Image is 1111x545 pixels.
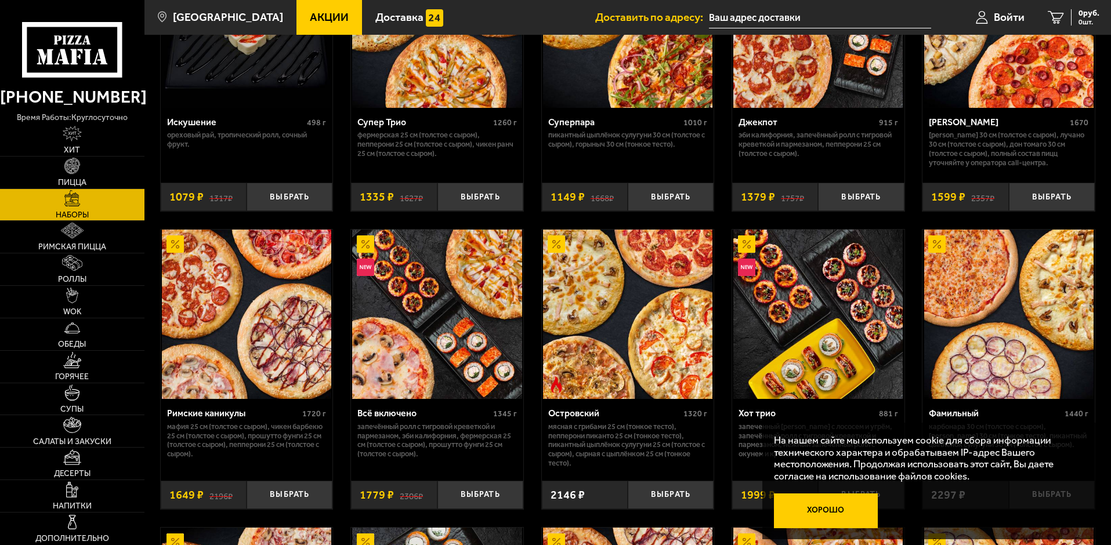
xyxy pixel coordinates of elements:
span: Наборы [56,211,89,219]
img: Острое блюдо [548,376,565,394]
div: [PERSON_NAME] [929,117,1067,128]
p: [PERSON_NAME] 30 см (толстое с сыром), Лучано 30 см (толстое с сыром), Дон Томаго 30 см (толстое ... [929,130,1088,168]
span: 1079 ₽ [169,191,204,203]
span: Хит [64,146,80,154]
a: АкционныйФамильный [922,230,1095,399]
span: 1149 ₽ [551,191,585,203]
img: Акционный [548,235,565,253]
span: Войти [994,12,1025,23]
button: Выбрать [1009,183,1095,211]
img: 15daf4d41897b9f0e9f617042186c801.svg [426,9,443,27]
div: Римские каникулы [167,408,300,419]
span: 1320 г [683,409,707,419]
s: 1757 ₽ [781,191,804,203]
input: Ваш адрес доставки [709,7,931,28]
s: 2357 ₽ [971,191,994,203]
span: 1779 ₽ [360,489,394,501]
a: АкционныйРимские каникулы [161,230,333,399]
span: Пицца [58,179,86,187]
a: АкционныйНовинкаВсё включено [351,230,523,399]
div: Искушение [167,117,305,128]
img: Акционный [167,235,184,253]
button: Выбрать [247,183,332,211]
span: 1599 ₽ [931,191,965,203]
button: Хорошо [774,493,878,528]
span: 1999 ₽ [741,489,775,501]
span: Супы [60,405,84,413]
img: Акционный [928,235,946,253]
img: Акционный [738,235,755,253]
span: Римская пицца [38,243,106,251]
span: 1335 ₽ [360,191,394,203]
span: Горячее [55,373,89,381]
s: 1668 ₽ [591,191,614,203]
div: Хот трио [739,408,876,419]
div: Джекпот [739,117,876,128]
s: 1317 ₽ [209,191,233,203]
img: Хот трио [733,230,903,399]
p: Мафия 25 см (толстое с сыром), Чикен Барбекю 25 см (толстое с сыром), Прошутто Фунги 25 см (толст... [167,422,327,459]
div: Всё включено [357,408,490,419]
span: Дополнительно [35,535,109,543]
span: 2146 ₽ [551,489,585,501]
p: Пикантный цыплёнок сулугуни 30 см (толстое с сыром), Горыныч 30 см (тонкое тесто). [548,130,708,149]
img: Всё включено [352,230,522,399]
s: 2196 ₽ [209,489,233,501]
img: Фамильный [924,230,1094,399]
span: 881 г [879,409,898,419]
img: Новинка [738,259,755,276]
span: 1379 ₽ [741,191,775,203]
span: Обеды [58,340,86,348]
img: Новинка [357,259,374,276]
span: Салаты и закуски [33,438,111,446]
p: Фермерская 25 см (толстое с сыром), Пепперони 25 см (толстое с сыром), Чикен Ранч 25 см (толстое ... [357,130,517,158]
span: 1345 г [493,409,517,419]
s: 2306 ₽ [400,489,423,501]
span: 1649 ₽ [169,489,204,501]
button: Выбрать [437,481,523,509]
div: Супер Трио [357,117,490,128]
span: 1440 г [1065,409,1088,419]
button: Выбрать [628,183,714,211]
span: 915 г [879,118,898,128]
s: 1627 ₽ [400,191,423,203]
div: Суперпара [548,117,681,128]
span: 498 г [307,118,326,128]
span: Роллы [58,275,86,284]
span: Доставка [375,12,424,23]
p: Эби Калифорния, Запечённый ролл с тигровой креветкой и пармезаном, Пепперони 25 см (толстое с сыр... [739,130,898,158]
img: Акционный [357,235,374,253]
div: Островский [548,408,681,419]
p: На нашем сайте мы используем cookie для сбора информации технического характера и обрабатываем IP... [774,434,1077,482]
div: Фамильный [929,408,1062,419]
a: АкционныйНовинкаХот трио [732,230,904,399]
img: Островский [543,230,712,399]
p: Мясная с грибами 25 см (тонкое тесто), Пепперони Пиканто 25 см (тонкое тесто), Пикантный цыплёнок... [548,422,708,468]
span: WOK [63,308,81,316]
span: 1260 г [493,118,517,128]
button: Выбрать [437,183,523,211]
a: АкционныйОстрое блюдоОстровский [542,230,714,399]
span: Десерты [54,470,91,478]
span: 1720 г [302,409,326,419]
span: [GEOGRAPHIC_DATA] [173,12,283,23]
span: Доставить по адресу: [595,12,709,23]
p: Запеченный [PERSON_NAME] с лососем и угрём, Запечённый ролл с тигровой креветкой и пармезаном, Не... [739,422,898,459]
span: 0 шт. [1079,19,1099,26]
span: 1670 [1070,118,1088,128]
button: Выбрать [818,183,904,211]
button: Выбрать [628,481,714,509]
p: Запечённый ролл с тигровой креветкой и пармезаном, Эби Калифорния, Фермерская 25 см (толстое с сы... [357,422,517,459]
span: Напитки [53,502,92,510]
img: Римские каникулы [162,230,331,399]
p: Карбонара 30 см (толстое с сыром), [PERSON_NAME] 30 см (тонкое тесто), Пикантный цыплёнок сулугун... [929,422,1088,450]
span: Акции [310,12,349,23]
span: 0 руб. [1079,9,1099,17]
p: Ореховый рай, Тропический ролл, Сочный фрукт. [167,130,327,149]
button: Выбрать [247,481,332,509]
span: 1010 г [683,118,707,128]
